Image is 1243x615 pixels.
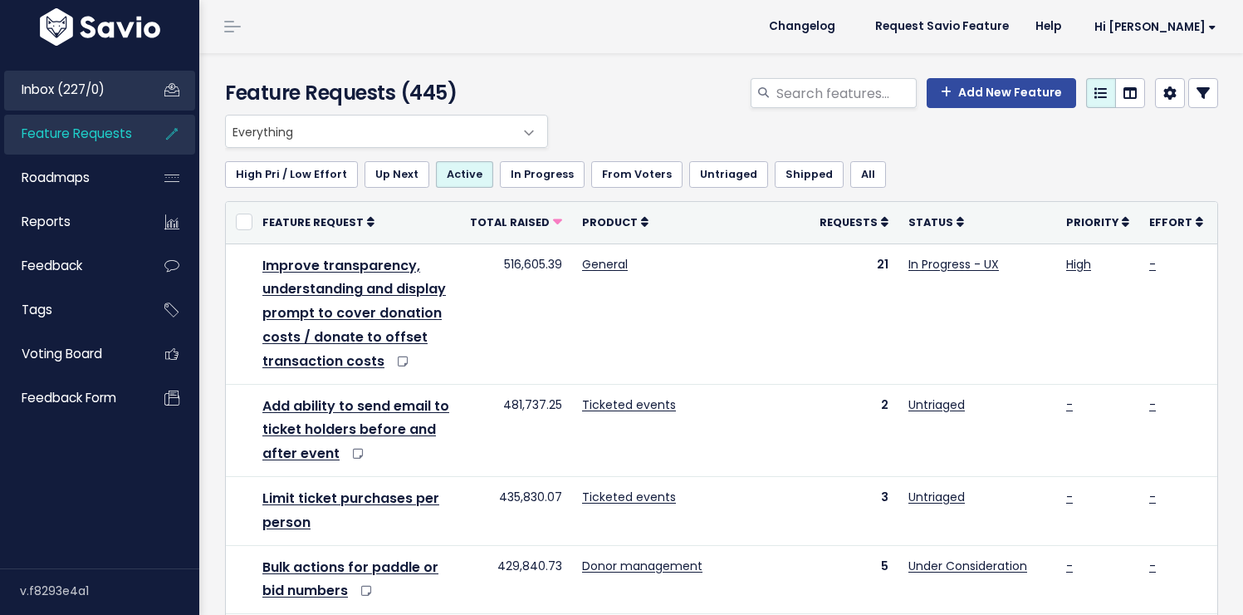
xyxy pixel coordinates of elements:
[4,203,138,241] a: Reports
[820,215,878,229] span: Requests
[908,489,965,505] a: Untriaged
[22,125,132,142] span: Feature Requests
[850,161,886,188] a: All
[769,21,835,32] span: Changelog
[1094,21,1216,33] span: Hi [PERSON_NAME]
[262,558,438,601] a: Bulk actions for paddle or bid numbers
[262,396,449,464] a: Add ability to send email to ticket holders before and after event
[908,256,999,273] a: In Progress - UX
[262,489,439,532] a: Limit ticket purchases per person
[1149,558,1156,574] a: -
[1066,489,1073,505] a: -
[1149,396,1156,413] a: -
[1066,558,1073,574] a: -
[862,14,1022,39] a: Request Savio Feature
[262,256,446,371] a: Improve transparency, understanding and display prompt to cover donation costs / donate to offset...
[1066,215,1118,229] span: Priority
[22,389,116,406] span: Feedback form
[225,161,1218,188] ul: Filter feature requests
[810,476,898,545] td: 3
[460,476,572,545] td: 435,830.07
[591,161,683,188] a: From Voters
[22,301,52,318] span: Tags
[460,545,572,614] td: 429,840.73
[4,335,138,373] a: Voting Board
[582,489,676,505] a: Ticketed events
[908,215,953,229] span: Status
[908,214,964,230] a: Status
[4,71,138,109] a: Inbox (227/0)
[460,384,572,476] td: 481,737.25
[225,161,358,188] a: High Pri / Low Effort
[22,257,82,274] span: Feedback
[582,256,628,273] a: General
[908,558,1027,574] a: Under Consideration
[689,161,768,188] a: Untriaged
[460,244,572,384] td: 516,605.39
[4,159,138,197] a: Roadmaps
[810,545,898,614] td: 5
[582,214,648,230] a: Product
[775,161,844,188] a: Shipped
[20,569,199,613] div: v.f8293e4a1
[4,379,138,417] a: Feedback form
[1149,256,1156,273] a: -
[582,558,702,574] a: Donor management
[262,214,374,230] a: Feature Request
[500,161,585,188] a: In Progress
[262,215,364,229] span: Feature Request
[4,115,138,153] a: Feature Requests
[22,345,102,362] span: Voting Board
[22,213,71,230] span: Reports
[1066,396,1073,413] a: -
[908,396,965,413] a: Untriaged
[36,8,164,46] img: logo-white.9d6f32f41409.svg
[1022,14,1074,39] a: Help
[582,396,676,413] a: Ticketed events
[225,115,548,148] span: Everything
[1149,489,1156,505] a: -
[810,384,898,476] td: 2
[22,81,105,98] span: Inbox (227/0)
[22,169,90,186] span: Roadmaps
[582,215,638,229] span: Product
[927,78,1076,108] a: Add New Feature
[1149,215,1192,229] span: Effort
[810,244,898,384] td: 21
[1074,14,1230,40] a: Hi [PERSON_NAME]
[365,161,429,188] a: Up Next
[1066,256,1091,273] a: High
[4,247,138,285] a: Feedback
[436,161,493,188] a: Active
[820,214,888,230] a: Requests
[470,215,550,229] span: Total Raised
[4,291,138,329] a: Tags
[225,78,540,108] h4: Feature Requests (445)
[226,116,514,147] span: Everything
[1066,214,1129,230] a: Priority
[1149,214,1203,230] a: Effort
[775,78,917,108] input: Search features...
[470,214,562,230] a: Total Raised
